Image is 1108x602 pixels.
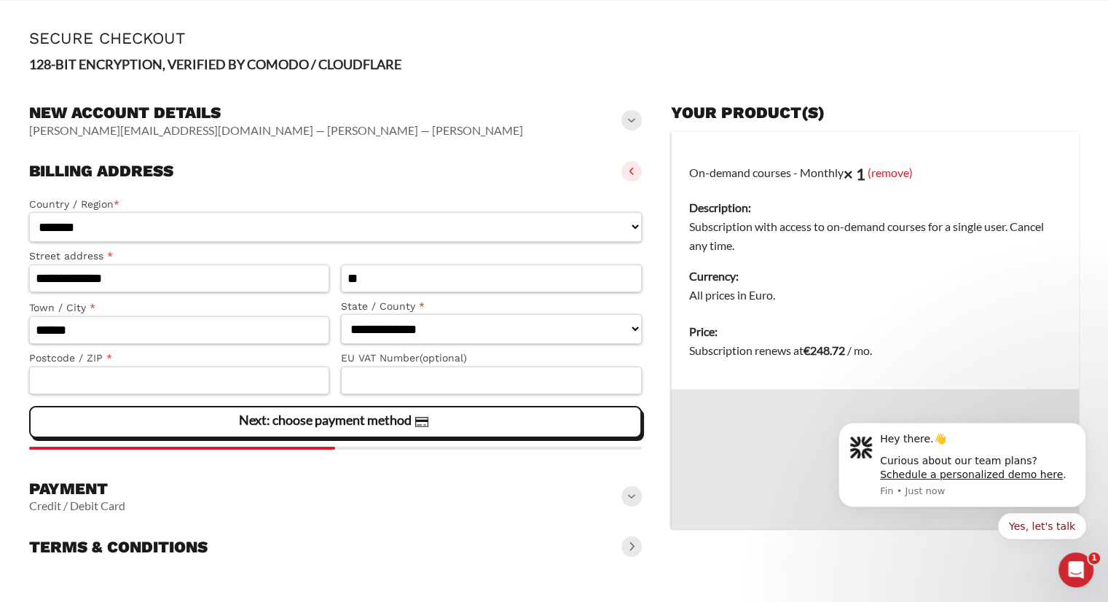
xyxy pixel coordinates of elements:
[804,343,845,357] bdi: 248.72
[341,298,641,315] label: State / County
[689,217,1061,255] dd: Subscription with access to on-demand courses for a single user. Cancel any time.
[671,132,1079,314] td: On-demand courses - Monthly
[689,267,1061,286] dt: Currency:
[844,164,865,184] strong: × 1
[689,198,1061,217] dt: Description:
[689,286,1061,305] dd: All prices in Euro.
[29,537,208,558] h3: Terms & conditions
[1088,552,1100,564] span: 1
[29,161,173,181] h3: Billing address
[29,479,125,499] h3: Payment
[689,322,1061,341] dt: Price:
[847,343,870,357] span: / mo
[671,437,983,465] th: Tax
[29,196,642,213] label: Country / Region
[804,343,810,357] span: €
[420,352,467,364] span: (optional)
[29,248,329,265] label: Street address
[29,300,329,316] label: Town / City
[817,405,1108,595] iframe: Intercom notifications message
[868,165,913,179] a: (remove)
[689,343,872,357] span: Subscription renews at .
[29,499,125,513] vaadin-horizontal-layout: Credit / Debit Card
[1058,552,1093,587] iframe: Intercom live chat
[671,389,983,437] th: Subtotal
[29,123,523,138] vaadin-horizontal-layout: [PERSON_NAME][EMAIL_ADDRESS][DOMAIN_NAME] — [PERSON_NAME] — [PERSON_NAME]
[671,465,983,529] th: Total
[29,56,401,72] strong: 128-BIT ENCRYPTION, VERIFIED BY COMODO / CLOUDFLARE
[29,29,1079,47] h1: Secure Checkout
[29,406,642,438] vaadin-button: Next: choose payment method
[341,350,641,367] label: EU VAT Number
[29,103,523,123] h3: New account details
[29,350,329,367] label: Postcode / ZIP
